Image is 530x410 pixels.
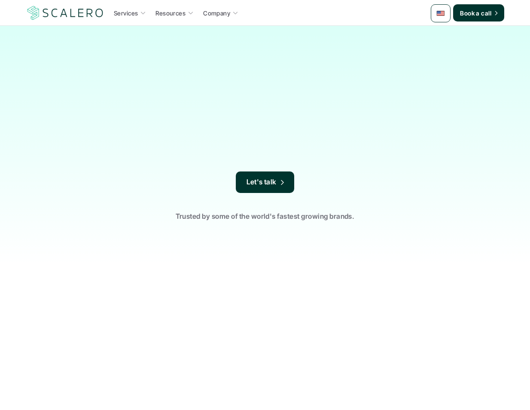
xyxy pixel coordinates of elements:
[114,9,138,18] p: Services
[125,118,405,167] p: From strategy to execution, we bring deep expertise in top lifecycle marketing platforms—[DOMAIN_...
[436,9,445,18] img: 🇺🇸
[460,9,491,18] p: Book a call
[26,5,105,21] img: Scalero company logotype
[115,52,415,113] h1: The premier lifecycle marketing studio✨
[203,9,230,18] p: Company
[453,4,504,21] a: Book a call
[247,177,277,188] p: Let's talk
[236,171,294,193] a: Let's talk
[155,9,186,18] p: Resources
